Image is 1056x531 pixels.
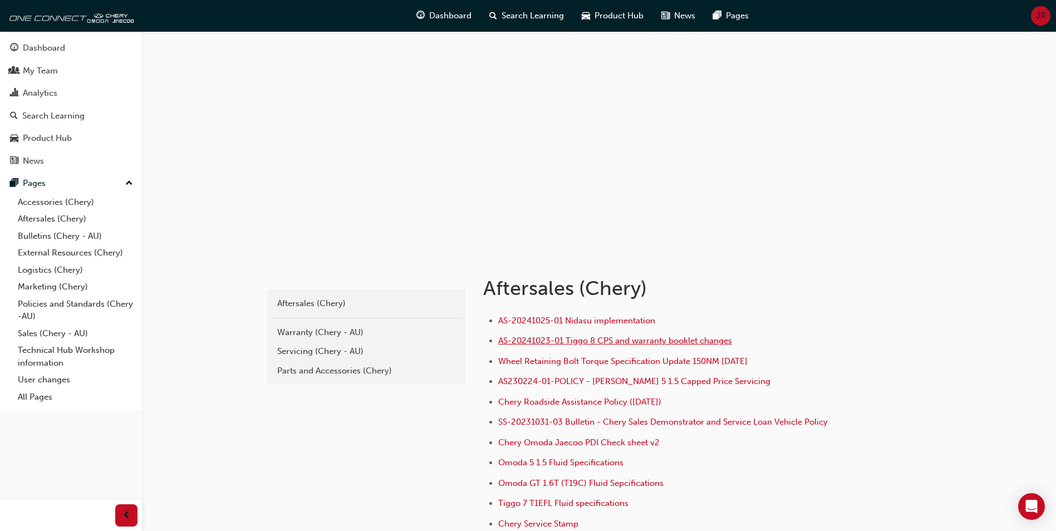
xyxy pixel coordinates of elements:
[4,83,137,104] a: Analytics
[122,509,131,523] span: prev-icon
[13,210,137,228] a: Aftersales (Chery)
[661,9,670,23] span: news-icon
[4,61,137,81] a: My Team
[726,9,749,22] span: Pages
[277,297,455,310] div: Aftersales (Chery)
[4,173,137,194] button: Pages
[13,262,137,279] a: Logistics (Chery)
[429,9,471,22] span: Dashboard
[498,498,628,508] a: Tiggo 7 T1EFL Fluid specifications
[277,345,455,358] div: Servicing (Chery - AU)
[1031,6,1050,26] button: JR
[498,356,748,366] a: Wheel Retaining Bolt Torque Specification Update 150NM [DATE]
[23,155,44,168] div: News
[10,88,18,99] span: chart-icon
[407,4,480,27] a: guage-iconDashboard
[489,9,497,23] span: search-icon
[498,417,828,427] a: SS-20231031-03 Bulletin - Chery Sales Demonstrator and Service Loan Vehicle Policy
[13,389,137,406] a: All Pages
[10,134,18,144] span: car-icon
[595,9,644,22] span: Product Hub
[498,519,578,529] a: Chery Service Stamp
[23,177,46,190] div: Pages
[4,151,137,171] a: News
[13,371,137,389] a: User changes
[582,9,590,23] span: car-icon
[10,179,18,189] span: pages-icon
[13,325,137,342] a: Sales (Chery - AU)
[704,4,758,27] a: pages-iconPages
[573,4,652,27] a: car-iconProduct Hub
[272,294,461,313] a: Aftersales (Chery)
[272,361,461,381] a: Parts and Accessories (Chery)
[6,4,134,27] img: oneconnect
[13,244,137,262] a: External Resources (Chery)
[277,365,455,377] div: Parts and Accessories (Chery)
[13,278,137,296] a: Marketing (Chery)
[1018,493,1045,520] div: Open Intercom Messenger
[498,376,770,386] a: AS230224-01-POLICY - [PERSON_NAME] 5 1.5 Capped Price Servicing
[483,276,848,301] h1: Aftersales (Chery)
[125,176,133,191] span: up-icon
[13,228,137,245] a: Bulletins (Chery - AU)
[498,336,732,346] a: AS-20241023-01 Tiggo 8 CPS and warranty booklet changes
[498,437,660,448] a: Chery Omoda Jaecoo PDI Check sheet v2
[416,9,425,23] span: guage-icon
[23,42,65,55] div: Dashboard
[498,478,664,488] a: Omoda GT 1.6T (T19C) Fluid Sepcifications
[502,9,564,22] span: Search Learning
[480,4,573,27] a: search-iconSearch Learning
[277,326,455,339] div: Warranty (Chery - AU)
[10,66,18,76] span: people-icon
[272,342,461,361] a: Servicing (Chery - AU)
[1036,9,1046,22] span: JR
[10,156,18,166] span: news-icon
[4,38,137,58] a: Dashboard
[10,111,18,121] span: search-icon
[13,296,137,325] a: Policies and Standards (Chery -AU)
[713,9,721,23] span: pages-icon
[652,4,704,27] a: news-iconNews
[10,43,18,53] span: guage-icon
[23,132,72,145] div: Product Hub
[272,323,461,342] a: Warranty (Chery - AU)
[22,110,85,122] div: Search Learning
[13,194,137,211] a: Accessories (Chery)
[23,65,58,77] div: My Team
[4,128,137,149] a: Product Hub
[498,397,661,407] a: Chery Roadside Assistance Policy ([DATE])
[23,87,57,100] div: Analytics
[498,458,623,468] a: Omoda 5 1.5 Fluid Specifications
[674,9,695,22] span: News
[4,36,137,173] button: DashboardMy TeamAnalyticsSearch LearningProduct HubNews
[498,316,655,326] a: AS-20241025-01 Nidasu implementation
[4,106,137,126] a: Search Learning
[13,342,137,371] a: Technical Hub Workshop information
